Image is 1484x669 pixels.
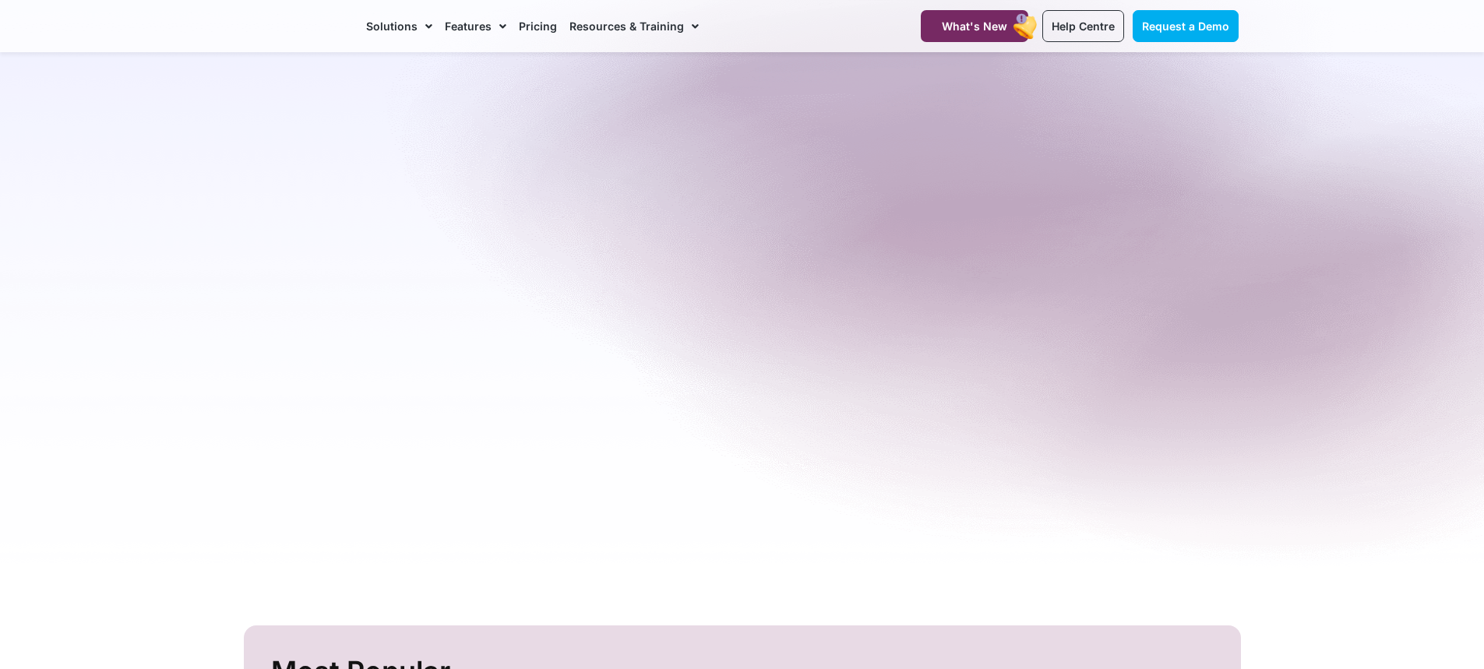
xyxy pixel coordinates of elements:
[1142,19,1229,33] span: Request a Demo
[1042,10,1124,42] a: Help Centre
[921,10,1028,42] a: What's New
[246,15,351,38] img: CareMaster Logo
[1052,19,1115,33] span: Help Centre
[942,19,1007,33] span: What's New
[1133,10,1239,42] a: Request a Demo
